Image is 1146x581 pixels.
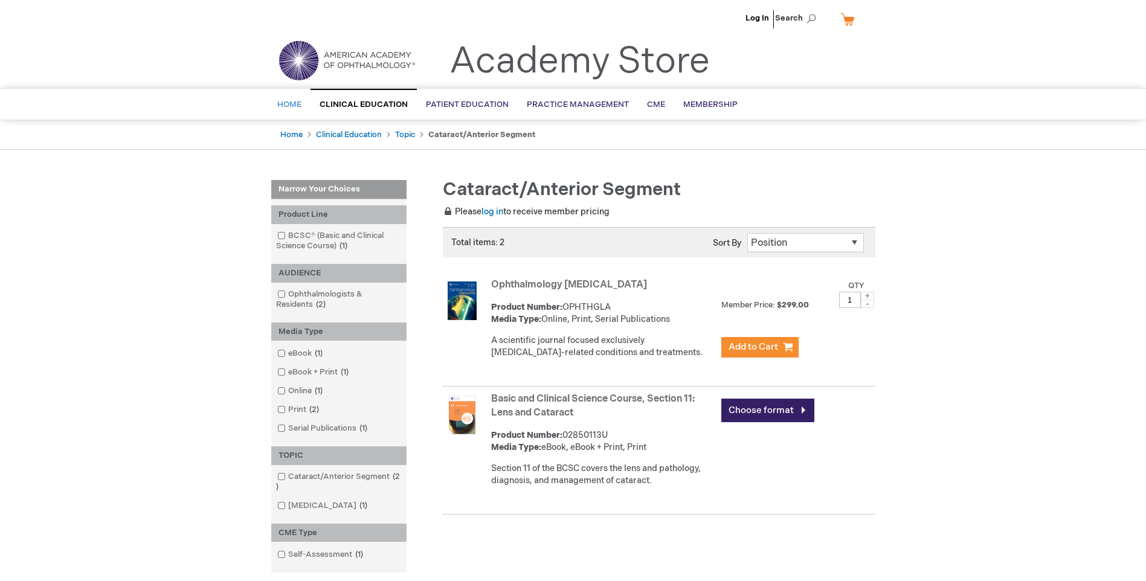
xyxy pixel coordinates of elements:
[356,501,370,510] span: 1
[449,40,710,83] a: Academy Store
[313,300,329,309] span: 2
[395,130,415,140] a: Topic
[276,472,400,492] span: 2
[274,423,372,434] a: Serial Publications1
[271,205,407,224] div: Product Line
[721,300,775,310] strong: Member Price:
[271,524,407,542] div: CME Type
[316,130,382,140] a: Clinical Education
[713,238,741,248] label: Sort By
[274,367,353,378] a: eBook + Print1
[721,399,814,422] a: Choose format
[274,230,404,252] a: BCSC® (Basic and Clinical Science Course)1
[271,264,407,283] div: AUDIENCE
[491,430,562,440] strong: Product Number:
[274,404,324,416] a: Print2
[491,302,562,312] strong: Product Number:
[491,279,647,290] a: Ophthalmology [MEDICAL_DATA]
[312,348,326,358] span: 1
[451,237,504,248] span: Total items: 2
[839,292,861,308] input: Qty
[274,385,327,397] a: Online1
[491,301,715,326] div: OPHTHGLA Online, Print, Serial Publications
[647,100,665,109] span: CME
[428,130,535,140] strong: Cataract/Anterior Segment
[729,341,778,353] span: Add to Cart
[683,100,738,109] span: Membership
[274,289,404,310] a: Ophthalmologists & Residents2
[274,549,368,560] a: Self-Assessment1
[481,207,503,217] a: log in
[777,300,811,310] span: $299.00
[356,423,370,433] span: 1
[443,396,481,434] img: Basic and Clinical Science Course, Section 11: Lens and Cataract
[312,386,326,396] span: 1
[491,463,715,487] div: Section 11 of the BCSC covers the lens and pathology, diagnosis, and management of cataract.
[775,6,821,30] span: Search
[320,100,408,109] span: Clinical Education
[527,100,629,109] span: Practice Management
[491,442,541,452] strong: Media Type:
[491,314,541,324] strong: Media Type:
[426,100,509,109] span: Patient Education
[491,393,695,419] a: Basic and Clinical Science Course, Section 11: Lens and Cataract
[443,179,681,201] span: Cataract/Anterior Segment
[271,323,407,341] div: Media Type
[274,500,372,512] a: [MEDICAL_DATA]1
[306,405,322,414] span: 2
[745,13,769,23] a: Log In
[274,348,327,359] a: eBook1
[491,429,715,454] div: 02850113U eBook, eBook + Print, Print
[721,337,799,358] button: Add to Cart
[352,550,366,559] span: 1
[336,241,350,251] span: 1
[271,446,407,465] div: TOPIC
[274,471,404,493] a: Cataract/Anterior Segment2
[443,207,610,217] span: Please to receive member pricing
[491,335,715,359] div: A scientific journal focused exclusively [MEDICAL_DATA]-related conditions and treatments.
[443,281,481,320] img: Ophthalmology Glaucoma
[277,100,301,109] span: Home
[338,367,352,377] span: 1
[271,180,407,199] strong: Narrow Your Choices
[848,281,864,290] label: Qty
[280,130,303,140] a: Home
